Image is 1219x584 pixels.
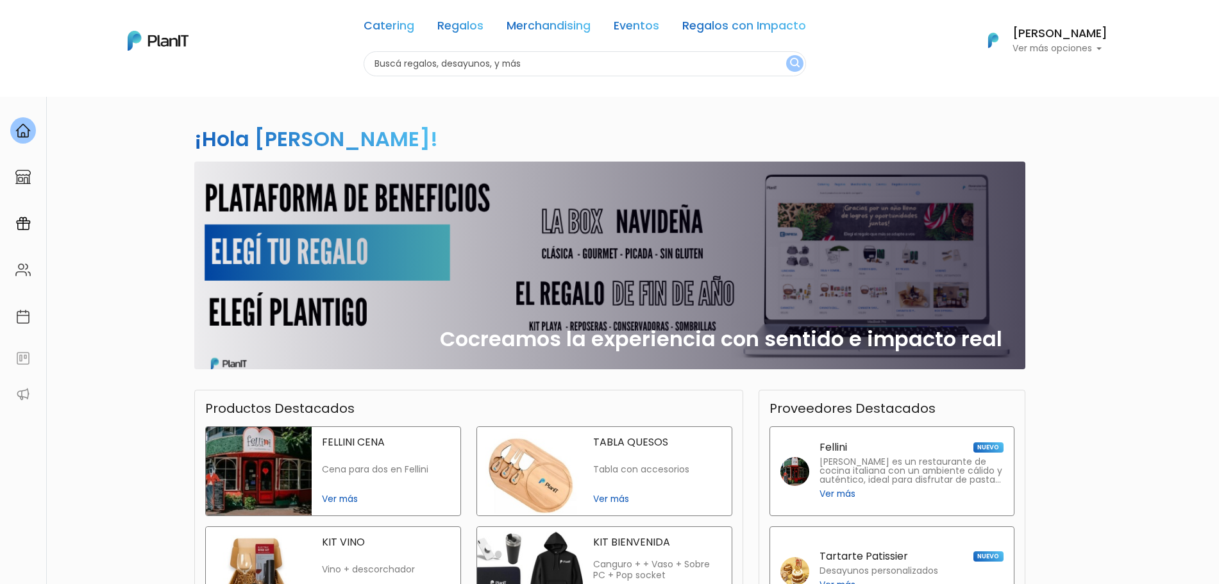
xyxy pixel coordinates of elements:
a: fellini cena FELLINI CENA Cena para dos en Fellini Ver más [205,426,461,516]
p: [PERSON_NAME] es un restaurante de cocina italiana con un ambiente cálido y auténtico, ideal para... [820,458,1004,485]
img: search_button-432b6d5273f82d61273b3651a40e1bd1b912527efae98b1b7a1b2c0702e16a8d.svg [790,58,800,70]
a: Catering [364,21,414,36]
a: Eventos [614,21,659,36]
p: Desayunos personalizados [820,567,938,576]
button: PlanIt Logo [PERSON_NAME] Ver más opciones [971,24,1107,57]
p: KIT BIENVENIDA [593,537,721,547]
img: people-662611757002400ad9ed0e3c099ab2801c6687ba6c219adb57efc949bc21e19d.svg [15,262,31,278]
h6: [PERSON_NAME] [1013,28,1107,40]
img: partners-52edf745621dab592f3b2c58e3bca9d71375a7ef29c3b500c9f145b62cc070d4.svg [15,387,31,402]
img: campaigns-02234683943229c281be62815700db0a1741e53638e28bf9629b52c665b00959.svg [15,216,31,231]
a: Merchandising [507,21,591,36]
img: calendar-87d922413cdce8b2cf7b7f5f62616a5cf9e4887200fb71536465627b3292af00.svg [15,309,31,324]
p: Tartarte Patissier [820,551,908,562]
a: tabla quesos TABLA QUESOS Tabla con accesorios Ver más [476,426,732,516]
p: KIT VINO [322,537,450,547]
p: Tabla con accesorios [593,464,721,475]
span: Ver más [593,492,721,506]
img: home-e721727adea9d79c4d83392d1f703f7f8bce08238fde08b1acbfd93340b81755.svg [15,123,31,138]
img: PlanIt Logo [979,26,1007,54]
span: Ver más [322,492,450,506]
img: marketplace-4ceaa7011d94191e9ded77b95e3339b90024bf715f7c57f8cf31f2d8c509eaba.svg [15,169,31,185]
p: Canguro + + Vaso + Sobre PC + Pop socket [593,559,721,581]
p: TABLA QUESOS [593,437,721,447]
a: Fellini NUEVO [PERSON_NAME] es un restaurante de cocina italiana con un ambiente cálido y auténti... [769,426,1014,516]
h2: ¡Hola [PERSON_NAME]! [194,124,438,153]
h3: Productos Destacados [205,401,355,416]
img: PlanIt Logo [128,31,189,51]
img: fellini [780,457,809,486]
p: FELLINI CENA [322,437,450,447]
h2: Cocreamos la experiencia con sentido e impacto real [440,327,1002,351]
p: Vino + descorchador [322,564,450,575]
p: Cena para dos en Fellini [322,464,450,475]
img: tabla quesos [477,427,583,515]
h3: Proveedores Destacados [769,401,936,416]
img: feedback-78b5a0c8f98aac82b08bfc38622c3050aee476f2c9584af64705fc4e61158814.svg [15,351,31,366]
span: NUEVO [973,442,1003,453]
span: NUEVO [973,551,1003,562]
p: Ver más opciones [1013,44,1107,53]
a: Regalos [437,21,483,36]
a: Regalos con Impacto [682,21,806,36]
span: Ver más [820,487,855,501]
img: fellini cena [206,427,312,515]
p: Fellini [820,442,847,453]
input: Buscá regalos, desayunos, y más [364,51,806,76]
